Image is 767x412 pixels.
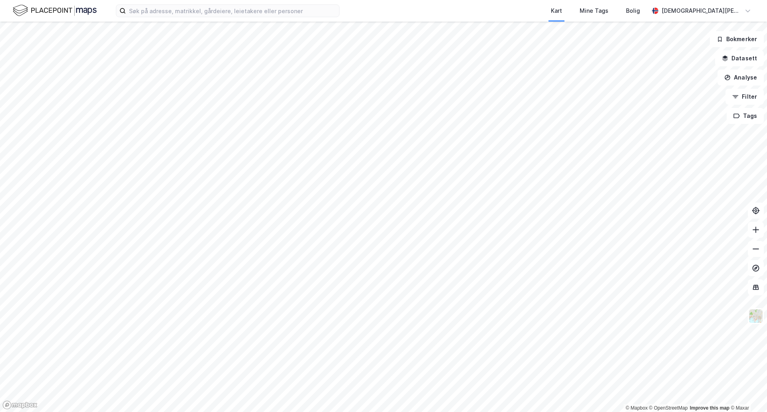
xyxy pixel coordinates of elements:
[551,6,562,16] div: Kart
[13,4,97,18] img: logo.f888ab2527a4732fd821a326f86c7f29.svg
[662,6,741,16] div: [DEMOGRAPHIC_DATA][PERSON_NAME]
[715,50,764,66] button: Datasett
[727,374,767,412] div: Kontrollprogram for chat
[626,405,648,411] a: Mapbox
[748,309,763,324] img: Z
[649,405,688,411] a: OpenStreetMap
[727,374,767,412] iframe: Chat Widget
[725,89,764,105] button: Filter
[580,6,608,16] div: Mine Tags
[690,405,729,411] a: Improve this map
[2,400,38,410] a: Mapbox homepage
[126,5,339,17] input: Søk på adresse, matrikkel, gårdeiere, leietakere eller personer
[717,70,764,86] button: Analyse
[710,31,764,47] button: Bokmerker
[727,108,764,124] button: Tags
[626,6,640,16] div: Bolig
